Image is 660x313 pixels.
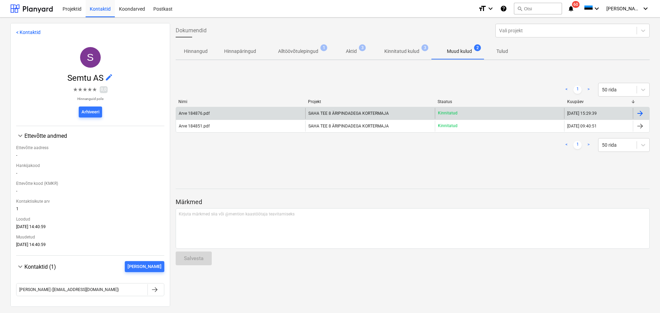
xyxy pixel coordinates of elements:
div: Semtu [80,47,101,68]
div: Ettevõtte andmed [24,133,164,139]
p: Kinnitatud [438,123,458,129]
span: 3 [359,44,366,51]
div: Arve 184876.pdf [179,111,210,116]
div: [DATE] 09:40:51 [567,124,597,128]
p: Muud kulud [447,48,472,55]
i: keyboard_arrow_down [486,4,495,13]
a: Page 1 is your current page [573,86,582,94]
span: keyboard_arrow_down [16,132,24,140]
div: - [16,153,164,160]
i: keyboard_arrow_down [593,4,601,13]
div: Vestlusvidin [626,280,660,313]
span: keyboard_arrow_down [16,262,24,271]
p: Kinnitatud [438,110,458,116]
i: keyboard_arrow_down [641,4,650,13]
span: 3 [421,44,428,51]
span: 0,0 [100,86,108,93]
span: ★ [78,86,82,94]
div: [PERSON_NAME] [128,263,162,271]
div: Loodud [16,214,164,224]
span: ★ [82,86,87,94]
div: Muudetud [16,232,164,242]
div: Kuupäev [567,99,630,104]
button: Otsi [514,3,562,14]
div: Ettevõtte aadress [16,143,164,153]
div: [DATE] 14:40:59 [16,242,164,250]
p: Märkmed [176,198,650,206]
a: Next page [584,86,593,94]
div: - [16,189,164,196]
a: Page 1 is your current page [573,141,582,149]
p: Tulud [494,48,510,55]
p: Hinnanguid pole [73,97,108,101]
div: Ettevõtte andmed [16,140,164,250]
p: Hinnangud [184,48,208,55]
a: Previous page [562,86,571,94]
iframe: Chat Widget [626,280,660,313]
div: Kontaktisikute arv [16,196,164,206]
p: Aktid [346,48,357,55]
span: ★ [92,86,97,94]
div: Hankijakood [16,160,164,171]
a: < Kontaktid [16,30,41,35]
span: edit [105,73,113,81]
div: - [16,171,164,178]
span: Dokumendid [176,26,207,35]
span: 1 [320,44,327,51]
a: Previous page [562,141,571,149]
div: Ettevõtte andmed [16,132,164,140]
span: SAHA TEE 8 ÄRIPINDADEGA KORTERMAJA [308,124,389,128]
div: Kontaktid (1)[PERSON_NAME] [16,261,164,272]
i: format_size [478,4,486,13]
span: search [517,6,522,11]
span: S [87,52,93,63]
p: Kinnitatud kulud [384,48,419,55]
p: Hinnapäringud [224,48,256,55]
div: Kontaktid (1)[PERSON_NAME] [16,272,164,304]
a: Next page [584,141,593,149]
div: Projekt [308,99,432,104]
button: Arhiveeri [79,107,102,118]
div: Arve 184851.pdf [179,124,210,128]
span: Kontaktid (1) [24,264,56,270]
div: [DATE] 14:40:59 [16,224,164,232]
i: notifications [568,4,574,13]
i: Abikeskus [500,4,507,13]
div: Staatus [438,99,562,104]
span: [PERSON_NAME][GEOGRAPHIC_DATA] [606,6,641,11]
p: Alltöövõtulepingud [278,48,318,55]
div: Nimi [178,99,302,104]
span: ★ [87,86,92,94]
div: 1 [16,206,164,214]
span: 60 [572,1,580,8]
div: Arhiveeri [81,108,99,116]
div: Ettevõtte kood (KMKR) [16,178,164,189]
span: SAHA TEE 8 ÄRIPINDADEGA KORTERMAJA [308,111,389,116]
button: [PERSON_NAME] [125,261,164,272]
div: [DATE] 15:29:39 [567,111,597,116]
div: [PERSON_NAME] ([EMAIL_ADDRESS][DOMAIN_NAME]) [19,287,119,292]
span: Semtu AS [67,73,105,83]
span: 2 [474,44,481,51]
span: ★ [73,86,78,94]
